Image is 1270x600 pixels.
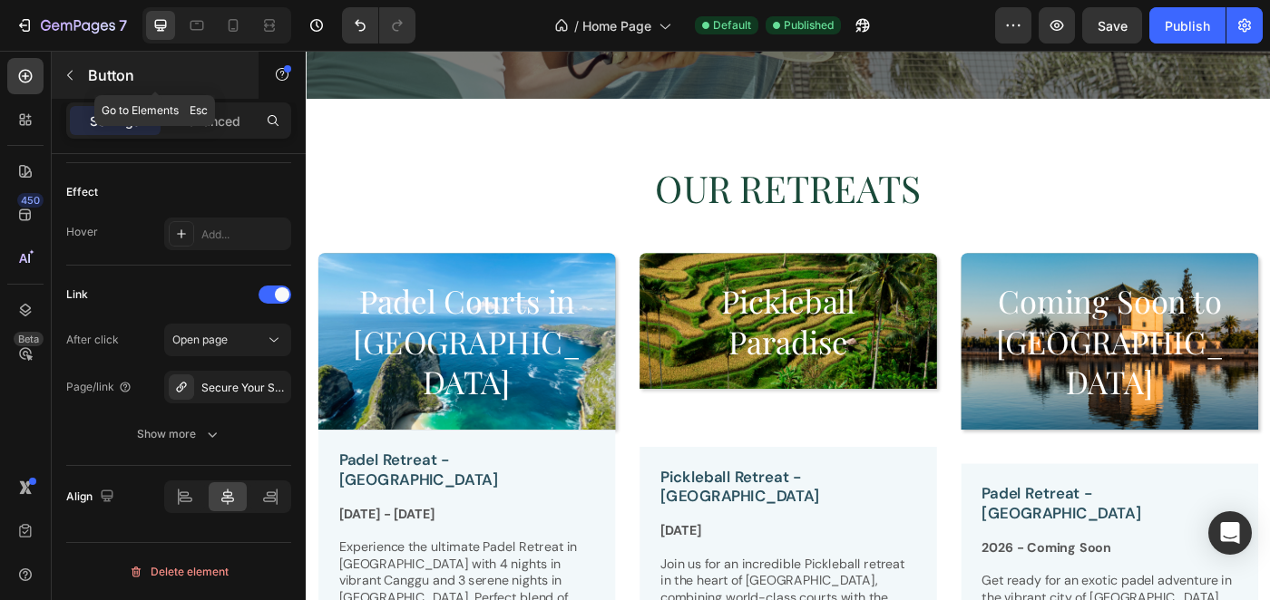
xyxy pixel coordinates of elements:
[66,379,132,395] div: Page/link
[1208,511,1252,555] div: Open Intercom Messenger
[172,333,228,346] span: Open page
[763,489,1051,534] p: Padel Retreat - [GEOGRAPHIC_DATA]
[201,227,287,243] div: Add...
[129,561,229,583] div: Delete element
[1149,7,1226,44] button: Publish
[66,286,88,303] div: Link
[66,485,118,509] div: Align
[201,380,287,396] div: Secure Your Spots
[400,470,689,515] p: Pickleball Retreat - [GEOGRAPHIC_DATA]
[90,111,141,131] p: Settings
[17,193,44,208] div: 450
[66,418,291,450] button: Show more
[306,51,1270,600] iframe: Design area
[768,257,1046,399] h2: Coming Soon to [GEOGRAPHIC_DATA]
[66,332,119,348] div: After click
[66,557,291,586] button: Delete element
[405,257,683,353] h2: Pickleball Paradise
[88,64,242,86] p: Button
[137,425,221,443] div: Show more
[574,16,579,35] span: /
[763,552,1051,571] p: 2026 - Coming Soon
[179,111,240,131] p: Advanced
[1165,16,1210,35] div: Publish
[43,257,320,399] h2: Padel Courts in [GEOGRAPHIC_DATA]
[37,514,326,533] p: [DATE] - [DATE]
[7,7,135,44] button: 7
[1082,7,1142,44] button: Save
[119,15,127,36] p: 7
[66,224,98,240] div: Hover
[713,17,751,34] span: Default
[164,324,291,356] button: Open page
[66,184,98,200] div: Effect
[14,127,1075,185] h2: OUR RETREATS
[582,16,651,35] span: Home Page
[1098,18,1128,34] span: Save
[14,332,44,346] div: Beta
[400,533,689,552] p: [DATE]
[37,451,326,496] p: Padel Retreat - [GEOGRAPHIC_DATA]
[784,17,834,34] span: Published
[342,7,415,44] div: Undo/Redo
